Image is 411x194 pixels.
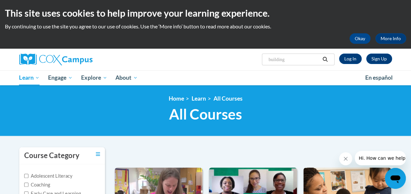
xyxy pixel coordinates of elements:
button: Okay [350,33,370,44]
input: Checkbox for Options [24,183,28,187]
span: About [115,74,138,82]
span: Learn [19,74,40,82]
a: Toggle collapse [96,151,100,158]
span: Hi. How can we help? [4,5,53,10]
a: En español [361,71,397,85]
a: Log In [339,54,362,64]
a: Learn [192,95,206,102]
iframe: Close message [339,152,352,165]
a: All Courses [214,95,243,102]
label: Coaching [24,181,50,188]
div: Main menu [14,70,397,85]
a: Explore [77,70,111,85]
label: Adolescent Literacy [24,172,73,180]
h2: This site uses cookies to help improve your learning experience. [5,7,406,20]
a: Home [169,95,184,102]
p: By continuing to use the site you agree to our use of cookies. Use the ‘More info’ button to read... [5,23,406,30]
span: Explore [81,74,107,82]
span: Engage [48,74,73,82]
a: More Info [375,33,406,44]
a: Cox Campus [19,54,137,65]
iframe: Button to launch messaging window [385,168,406,189]
span: En español [365,74,393,81]
a: About [111,70,142,85]
a: Learn [15,70,44,85]
span: All Courses [169,105,242,123]
iframe: Message from company [355,151,406,165]
a: Register [366,54,392,64]
img: Cox Campus [19,54,93,65]
input: Search Courses [268,56,320,63]
button: Search [320,56,330,63]
h3: Course Category [24,151,79,161]
input: Checkbox for Options [24,174,28,178]
a: Engage [44,70,77,85]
